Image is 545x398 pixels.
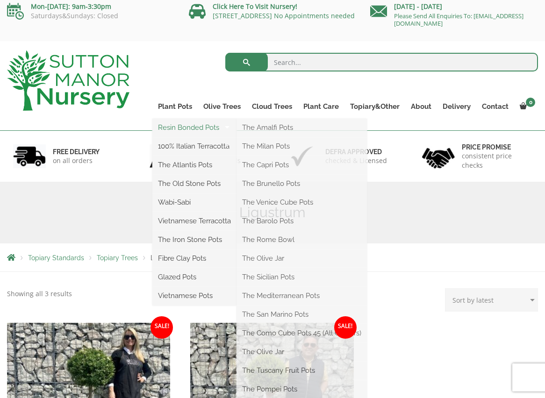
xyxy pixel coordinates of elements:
p: on all orders [53,156,100,165]
a: The Brunello Pots [237,177,367,191]
a: The Iron Stone Pots [152,233,237,247]
img: logo [7,50,129,111]
a: The Amalfi Pots [237,121,367,135]
span: Ligustrum [151,254,181,262]
a: 0 [514,100,538,113]
p: Mon-[DATE]: 9am-3:30pm [7,1,175,12]
a: [STREET_ADDRESS] No Appointments needed [213,11,355,20]
span: Sale! [334,316,357,339]
select: Shop order [445,288,538,312]
h6: Price promise [462,143,532,151]
span: Sale! [151,316,173,339]
a: Plant Pots [152,100,198,113]
a: The Atlantis Pots [152,158,237,172]
a: The Mediterranean Pots [237,289,367,303]
a: The Como Cube Pots 45 (All Colours) [237,326,367,340]
a: Resin Bonded Pots [152,121,237,135]
a: The Milan Pots [237,139,367,153]
input: Search... [225,53,538,71]
h1: Ligustrum [7,204,538,221]
p: consistent price checks [462,151,532,170]
a: Vietnamese Terracotta [152,214,237,228]
a: Click Here To Visit Nursery! [213,2,297,11]
a: Wabi-Sabi [152,195,237,209]
a: The Olive Jar [237,251,367,265]
p: [DATE] - [DATE] [370,1,538,12]
a: Topiary Standards [28,254,84,262]
p: Showing all 3 results [7,288,72,299]
p: Saturdays&Sundays: Closed [7,12,175,20]
a: The Pompei Pots [237,382,367,396]
a: The Sicilian Pots [237,270,367,284]
a: Vietnamese Pots [152,289,237,303]
a: The San Marino Pots [237,307,367,321]
a: The Olive Jar [237,345,367,359]
a: Contact [476,100,514,113]
a: Glazed Pots [152,270,237,284]
a: Please Send All Enquiries To: [EMAIL_ADDRESS][DOMAIN_NAME] [394,12,523,28]
a: About [405,100,437,113]
a: The Barolo Pots [237,214,367,228]
a: 100% Italian Terracotta [152,139,237,153]
a: Delivery [437,100,476,113]
a: The Tuscany Fruit Pots [237,363,367,377]
img: 4.jpg [422,142,455,171]
span: 0 [526,98,535,107]
a: The Rome Bowl [237,233,367,247]
a: Topiary Trees [97,254,138,262]
a: Fibre Clay Pots [152,251,237,265]
a: Plant Care [298,100,344,113]
h6: FREE DELIVERY [53,148,100,156]
a: Cloud Trees [246,100,298,113]
img: 2.jpg [150,144,182,168]
a: The Venice Cube Pots [237,195,367,209]
img: 1.jpg [13,144,46,168]
a: Olive Trees [198,100,246,113]
a: The Capri Pots [237,158,367,172]
a: Topiary&Other [344,100,405,113]
nav: Breadcrumbs [7,254,538,261]
a: The Old Stone Pots [152,177,237,191]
